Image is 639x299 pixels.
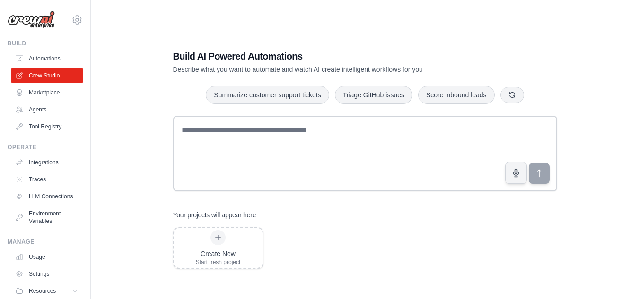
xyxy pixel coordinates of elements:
a: Environment Variables [11,206,83,229]
h3: Your projects will appear here [173,210,256,220]
button: Score inbound leads [418,86,495,104]
img: Logo [8,11,55,29]
p: Describe what you want to automate and watch AI create intelligent workflows for you [173,65,491,74]
button: Summarize customer support tickets [206,86,329,104]
div: Manage [8,238,83,246]
a: Agents [11,102,83,117]
a: Settings [11,266,83,282]
a: Traces [11,172,83,187]
button: Click to speak your automation idea [505,162,527,184]
button: Get new suggestions [500,87,524,103]
button: Resources [11,283,83,299]
a: LLM Connections [11,189,83,204]
a: Automations [11,51,83,66]
a: Usage [11,249,83,265]
h1: Build AI Powered Automations [173,50,491,63]
button: Triage GitHub issues [335,86,412,104]
div: Start fresh project [196,258,241,266]
div: Build [8,40,83,47]
a: Marketplace [11,85,83,100]
a: Integrations [11,155,83,170]
a: Tool Registry [11,119,83,134]
a: Crew Studio [11,68,83,83]
div: Create New [196,249,241,258]
span: Resources [29,287,56,295]
div: Operate [8,144,83,151]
